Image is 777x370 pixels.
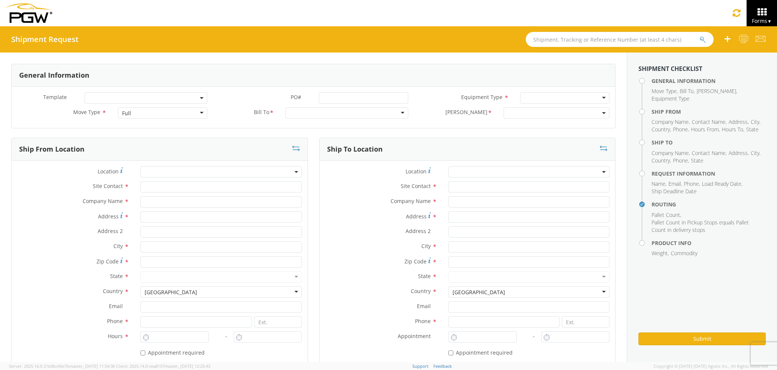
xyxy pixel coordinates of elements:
[421,242,431,250] span: City
[652,118,689,125] span: Company Name
[673,157,689,164] li: ,
[673,126,689,133] li: ,
[671,250,697,257] span: Commodity
[673,157,688,164] span: Phone
[652,180,667,188] li: ,
[6,3,52,23] img: pgw-form-logo-1aaa8060b1cc70fad034.png
[668,180,682,188] li: ,
[652,118,690,126] li: ,
[692,149,726,156] span: Contact Name
[638,65,702,73] strong: Shipment Checklist
[327,146,383,153] h3: Ship To Location
[673,126,688,133] span: Phone
[406,213,427,220] span: Address
[652,211,681,219] li: ,
[140,348,206,356] label: Appointment required
[98,227,123,235] span: Address 2
[692,118,726,125] span: Contact Name
[652,87,678,95] li: ,
[652,149,689,156] span: Company Name
[164,363,210,369] span: master, [DATE] 12:25:43
[417,302,431,310] span: Email
[652,188,697,195] span: Ship Deadline Date
[93,182,123,190] span: Site Contact
[526,32,714,47] input: Shipment, Tracking or Reference Number (at least 4 chars)
[668,180,681,187] span: Email
[406,168,427,175] span: Location
[652,126,670,133] span: Country
[652,171,766,176] h4: Request Information
[684,180,699,187] span: Phone
[652,240,766,246] h4: Product Info
[751,118,759,125] span: City
[401,182,431,190] span: Site Contact
[652,157,670,164] span: Country
[652,202,766,207] h4: Routing
[43,93,67,101] span: Template
[638,332,766,345] button: Submit
[107,317,123,325] span: Phone
[684,180,700,188] li: ,
[98,213,119,220] span: Address
[453,289,505,296] div: [GEOGRAPHIC_DATA]
[729,149,749,157] li: ,
[391,197,431,205] span: Company Name
[652,180,665,187] span: Name
[652,250,668,257] span: Weight
[652,95,689,102] span: Equipment Type
[406,227,431,235] span: Address 2
[751,118,760,126] li: ,
[113,242,123,250] span: City
[533,332,535,340] span: -
[752,17,772,24] span: Forms
[652,109,766,114] h4: Ship From
[103,287,123,295] span: Country
[97,258,119,265] span: Zip Code
[702,180,741,187] span: Load Ready Date
[680,87,694,95] span: Bill To
[448,350,453,355] input: Appointment required
[116,363,210,369] span: Client: 2025.14.0-cea8157
[697,87,737,95] li: ,
[412,363,428,369] a: Support
[11,35,78,44] h4: Shipment Request
[692,149,727,157] li: ,
[691,126,720,133] li: ,
[767,18,772,24] span: ▼
[751,149,759,156] span: City
[751,149,760,157] li: ,
[562,316,610,328] input: Ext.
[9,363,115,369] span: Server: 2025.16.0-21b0bc45e7b
[433,363,452,369] a: Feedback
[652,219,749,233] span: Pallet Count in Pickup Stops equals Pallet Count in delivery stops
[652,140,766,145] h4: Ship To
[398,332,431,340] span: Appointment
[722,126,744,133] li: ,
[109,302,123,310] span: Email
[729,149,748,156] span: Address
[445,108,487,117] span: Bill Code
[652,250,669,257] li: ,
[411,287,431,295] span: Country
[108,332,123,340] span: Hours
[98,168,119,175] span: Location
[448,361,594,368] span: The appointment will be scheduled by the truckload team
[19,72,89,79] h3: General Information
[254,316,302,328] input: Ext.
[680,87,695,95] li: ,
[652,78,766,84] h4: General Information
[652,149,690,157] li: ,
[746,126,759,133] span: State
[254,108,269,117] span: Bill To
[19,146,84,153] h3: Ship From Location
[140,361,287,368] span: The appointment will be scheduled by the truckload team
[652,87,677,95] span: Move Type
[729,118,749,126] li: ,
[691,126,719,133] span: Hours From
[702,180,742,188] li: ,
[110,272,123,280] span: State
[652,157,671,164] li: ,
[654,363,768,369] span: Copyright © [DATE]-[DATE] Agistix Inc., All Rights Reserved
[73,108,100,116] span: Move Type
[418,272,431,280] span: State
